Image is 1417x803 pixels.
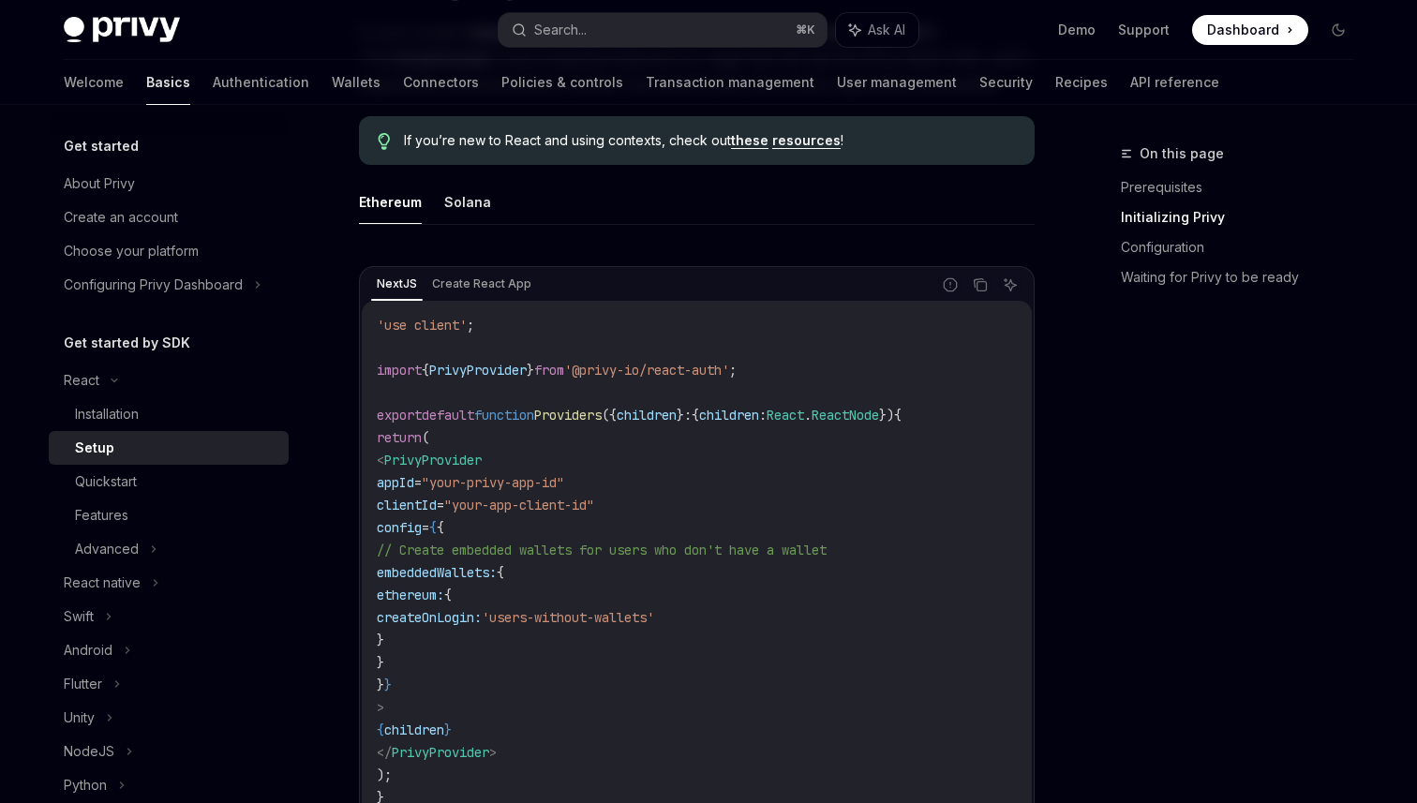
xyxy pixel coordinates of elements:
div: Quickstart [75,470,137,493]
span: Providers [534,407,602,424]
span: React [767,407,804,424]
a: Dashboard [1192,15,1308,45]
img: dark logo [64,17,180,43]
span: ethereum: [377,587,444,603]
div: NodeJS [64,740,114,763]
span: from [534,362,564,379]
div: Setup [75,437,114,459]
span: } [377,632,384,648]
div: Choose your platform [64,240,199,262]
button: Solana [444,180,491,224]
div: Python [64,774,107,796]
span: ( [422,429,429,446]
a: Installation [49,397,289,431]
button: Ethereum [359,180,422,224]
div: Flutter [64,673,102,695]
a: Security [979,60,1033,105]
span: = [414,474,422,491]
span: : [759,407,767,424]
span: export [377,407,422,424]
a: User management [837,60,957,105]
span: ⌘ K [796,22,815,37]
svg: Tip [378,133,391,150]
span: config [377,519,422,536]
a: Connectors [403,60,479,105]
a: Quickstart [49,465,289,498]
span: : [684,407,692,424]
span: 'use client' [377,317,467,334]
button: Search...⌘K [499,13,827,47]
div: Advanced [75,538,139,560]
div: Configuring Privy Dashboard [64,274,243,296]
span: return [377,429,422,446]
a: Initializing Privy [1121,202,1368,232]
div: Create React App [426,273,537,295]
span: createOnLogin: [377,609,482,626]
span: = [437,497,444,513]
span: } [377,677,384,693]
span: function [474,407,534,424]
button: Ask AI [998,273,1022,297]
span: ({ [602,407,617,424]
div: Swift [64,605,94,628]
span: "your-privy-app-id" [422,474,564,491]
span: '@privy-io/react-auth' [564,362,729,379]
span: clientId [377,497,437,513]
div: React native [64,572,141,594]
button: Report incorrect code [938,273,962,297]
a: Create an account [49,201,289,234]
a: Support [1118,21,1170,39]
span: < [377,452,384,468]
button: Copy the contents from the code block [968,273,992,297]
a: resources [772,132,841,149]
span: 'users-without-wallets' [482,609,654,626]
span: } [384,677,392,693]
a: Waiting for Privy to be ready [1121,262,1368,292]
span: { [497,564,504,581]
a: Features [49,498,289,532]
div: NextJS [371,273,423,295]
a: Basics [146,60,190,105]
div: Unity [64,706,95,729]
a: Demo [1058,21,1096,39]
span: { [377,721,384,738]
span: }) [879,407,894,424]
span: PrivyProvider [429,362,527,379]
h5: Get started [64,135,139,157]
a: About Privy [49,167,289,201]
span: { [444,587,452,603]
span: "your-app-client-id" [444,497,594,513]
span: } [377,654,384,671]
span: { [422,362,429,379]
span: ; [467,317,474,334]
span: import [377,362,422,379]
button: Ask AI [836,13,918,47]
div: Search... [534,19,587,41]
span: children [384,721,444,738]
div: React [64,369,99,392]
a: Wallets [332,60,380,105]
span: > [377,699,384,716]
span: appId [377,474,414,491]
span: ReactNode [812,407,879,424]
a: Transaction management [646,60,814,105]
span: ; [729,362,737,379]
span: { [894,407,902,424]
a: Welcome [64,60,124,105]
span: children [617,407,677,424]
span: </ [377,744,392,761]
span: embeddedWallets: [377,564,497,581]
div: Create an account [64,206,178,229]
a: Policies & controls [501,60,623,105]
a: Authentication [213,60,309,105]
button: Toggle dark mode [1323,15,1353,45]
span: { [437,519,444,536]
span: ); [377,766,392,783]
span: default [422,407,474,424]
a: Prerequisites [1121,172,1368,202]
span: Dashboard [1207,21,1279,39]
span: = [422,519,429,536]
span: On this page [1140,142,1224,165]
div: Installation [75,403,139,425]
span: { [692,407,699,424]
